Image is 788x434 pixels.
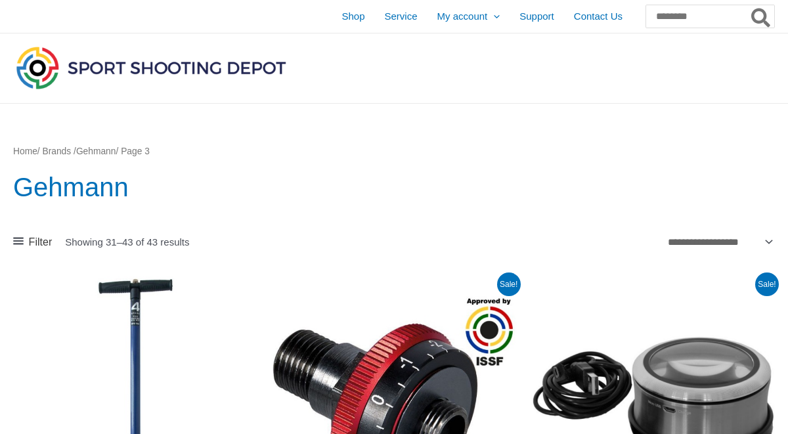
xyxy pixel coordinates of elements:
[65,237,189,247] p: Showing 31–43 of 43 results
[13,169,775,206] h1: Gehmann
[755,272,779,296] span: Sale!
[13,146,37,156] a: Home
[663,232,775,251] select: Shop order
[749,5,774,28] button: Search
[497,272,521,296] span: Sale!
[13,232,52,252] a: Filter
[13,43,289,92] img: Sport Shooting Depot
[29,232,53,252] span: Filter
[76,146,116,156] a: Gehmann
[13,143,775,160] nav: Breadcrumb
